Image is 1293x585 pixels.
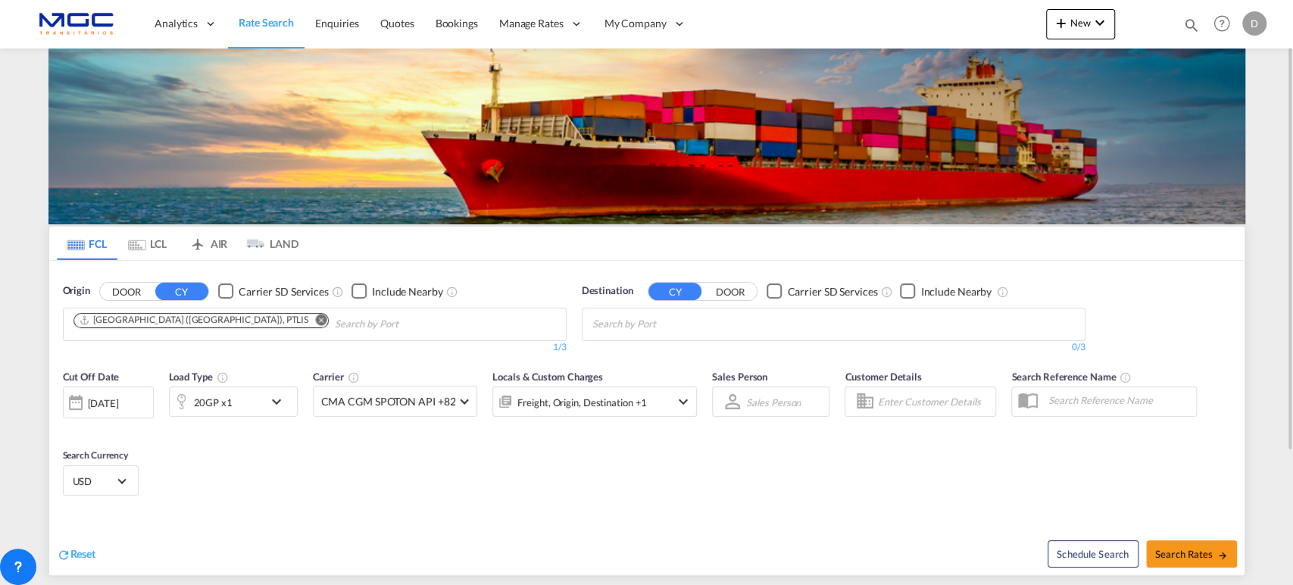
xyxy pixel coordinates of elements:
span: Locals & Custom Charges [492,371,603,383]
button: Note: By default Schedule search will only considerorigin ports, destination ports and cut off da... [1048,540,1138,568]
div: D [1242,11,1266,36]
md-tab-item: LCL [117,227,178,260]
span: New [1052,17,1109,29]
button: DOOR [100,283,153,300]
span: Help [1209,11,1235,36]
div: Press delete to remove this chip. [79,314,312,327]
input: Enter Customer Details [877,390,991,413]
span: Enquiries [315,17,359,30]
input: Chips input. [592,312,736,336]
div: [DATE] [63,386,154,418]
span: CMA CGM SPOTON API +82 [321,394,456,409]
span: Reset [70,547,96,560]
md-pagination-wrapper: Use the left and right arrow keys to navigate between tabs [57,227,299,260]
div: Freight Origin Destination Factory Stuffing [517,392,647,413]
span: Load Type [169,371,229,383]
input: Chips input. [335,312,479,336]
md-chips-wrap: Chips container with autocompletion. Enter the text area, type text to search, and then use the u... [590,308,742,336]
button: DOOR [704,283,757,300]
div: 20GP x1 [194,392,233,413]
div: [DATE] [88,396,119,410]
img: 92835000d1c111ee8b33af35afdd26c7.png [23,7,125,41]
md-select: Sales Person [745,391,802,413]
md-icon: icon-chevron-down [267,393,293,411]
div: 20GP x1icon-chevron-down [169,386,298,417]
span: Manage Rates [499,16,564,31]
md-tab-item: LAND [239,227,299,260]
div: icon-magnify [1183,17,1200,39]
md-datepicker: Select [63,417,74,437]
span: My Company [604,16,667,31]
button: Remove [305,314,328,329]
md-icon: icon-chevron-down [674,393,692,411]
button: CY [155,283,208,300]
md-icon: icon-refresh [57,548,70,562]
md-icon: Unchecked: Search for CY (Container Yard) services for all selected carriers.Checked : Search for... [880,286,892,298]
span: Search Currency [63,449,129,461]
img: LCL+%26+FCL+BACKGROUND.png [48,48,1245,224]
md-icon: icon-plus 400-fg [1052,14,1070,32]
div: Include Nearby [372,284,443,299]
span: Search Reference Name [1011,371,1132,383]
md-icon: icon-information-outline [217,371,229,383]
md-icon: The selected Trucker/Carrierwill be displayed in the rate results If the rates are from another f... [348,371,360,383]
div: 0/3 [582,341,1085,354]
md-checkbox: Checkbox No Ink [767,283,877,299]
md-icon: icon-chevron-down [1091,14,1109,32]
md-icon: icon-arrow-right [1216,550,1227,561]
md-chips-wrap: Chips container. Use arrow keys to select chips. [71,308,486,336]
md-icon: Unchecked: Ignores neighbouring ports when fetching rates.Checked : Includes neighbouring ports w... [997,286,1009,298]
div: icon-refreshReset [57,546,96,563]
span: Sales Person [712,371,767,383]
div: Help [1209,11,1242,38]
md-icon: Your search will be saved by the below given name [1120,371,1132,383]
md-tab-item: FCL [57,227,117,260]
button: Search Ratesicon-arrow-right [1146,540,1237,568]
div: Carrier SD Services [787,284,877,299]
md-icon: Unchecked: Ignores neighbouring ports when fetching rates.Checked : Includes neighbouring ports w... [446,286,458,298]
span: Cut Off Date [63,371,120,383]
span: Search Rates [1155,548,1228,560]
md-select: Select Currency: $ USDUnited States Dollar [71,470,130,492]
span: Bookings [436,17,478,30]
div: Include Nearby [920,284,992,299]
span: Rate Search [239,16,294,29]
md-checkbox: Checkbox No Ink [900,283,992,299]
div: Freight Origin Destination Factory Stuffingicon-chevron-down [492,386,697,417]
span: Analytics [155,16,198,31]
div: OriginDOOR CY Checkbox No InkUnchecked: Search for CY (Container Yard) services for all selected ... [49,261,1245,575]
span: Customer Details [845,371,921,383]
button: icon-plus 400-fgNewicon-chevron-down [1046,9,1115,39]
md-checkbox: Checkbox No Ink [218,283,329,299]
div: Carrier SD Services [239,284,329,299]
input: Search Reference Name [1040,389,1196,411]
button: CY [648,283,701,300]
span: USD [73,474,115,488]
md-icon: icon-magnify [1183,17,1200,33]
span: Quotes [380,17,414,30]
md-checkbox: Checkbox No Ink [351,283,443,299]
md-icon: Unchecked: Search for CY (Container Yard) services for all selected carriers.Checked : Search for... [332,286,344,298]
span: Destination [582,283,633,299]
span: Carrier [313,371,360,383]
md-tab-item: AIR [178,227,239,260]
div: 1/3 [63,341,567,354]
span: Origin [63,283,90,299]
md-icon: icon-airplane [189,235,207,246]
div: Lisbon (Lisboa), PTLIS [79,314,309,327]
